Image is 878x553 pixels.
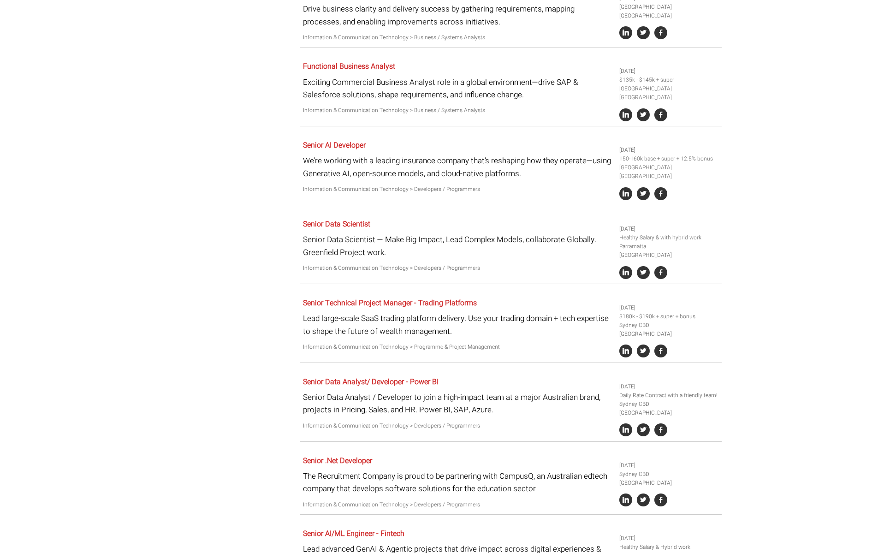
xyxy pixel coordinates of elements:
[619,312,718,321] li: $180k - $190k + super + bonus
[619,3,718,20] li: [GEOGRAPHIC_DATA] [GEOGRAPHIC_DATA]
[303,528,404,539] a: Senior AI/ML Engineer - Fintech
[619,233,718,242] li: Healthy Salary & with hybrid work.
[619,321,718,339] li: Sydney CBD [GEOGRAPHIC_DATA]
[619,382,718,391] li: [DATE]
[303,155,612,179] p: We’re working with a leading insurance company that’s reshaping how they operate—using Generative...
[619,400,718,417] li: Sydney CBD [GEOGRAPHIC_DATA]
[303,500,612,509] p: Information & Communication Technology > Developers / Programmers
[303,343,612,351] p: Information & Communication Technology > Programme & Project Management
[303,391,612,416] p: Senior Data Analyst / Developer to join a high-impact team at a major Australian brand, projects ...
[303,33,612,42] p: Information & Communication Technology > Business / Systems Analysts
[303,312,612,337] p: Lead large-scale SaaS trading platform delivery. Use your trading domain + tech expertise to shap...
[619,242,718,260] li: Parramatta [GEOGRAPHIC_DATA]
[619,146,718,155] li: [DATE]
[619,470,718,488] li: Sydney CBD [GEOGRAPHIC_DATA]
[303,219,370,230] a: Senior Data Scientist
[303,470,612,495] p: The Recruitment Company is proud to be partnering with CampusQ, an Australian edtech company that...
[619,84,718,102] li: [GEOGRAPHIC_DATA] [GEOGRAPHIC_DATA]
[303,297,477,309] a: Senior Technical Project Manager - Trading Platforms
[619,461,718,470] li: [DATE]
[619,76,718,84] li: $135k - $145k + super
[303,376,439,387] a: Senior Data Analyst/ Developer - Power BI
[619,163,718,181] li: [GEOGRAPHIC_DATA] [GEOGRAPHIC_DATA]
[619,225,718,233] li: [DATE]
[303,422,612,430] p: Information & Communication Technology > Developers / Programmers
[303,106,612,115] p: Information & Communication Technology > Business / Systems Analysts
[303,185,612,194] p: Information & Communication Technology > Developers / Programmers
[303,264,612,273] p: Information & Communication Technology > Developers / Programmers
[619,155,718,163] li: 150-160k base + super + 12.5% bonus
[303,455,372,466] a: Senior .Net Developer
[303,61,395,72] a: Functional Business Analyst
[619,67,718,76] li: [DATE]
[619,303,718,312] li: [DATE]
[303,76,612,101] p: Exciting Commercial Business Analyst role in a global environment—drive SAP & Salesforce solution...
[303,3,612,28] p: Drive business clarity and delivery success by gathering requirements, mapping processes, and ena...
[303,140,366,151] a: Senior AI Developer
[619,534,718,543] li: [DATE]
[303,233,612,258] p: Senior Data Scientist — Make Big Impact, Lead Complex Models, collaborate Globally. Greenfield Pr...
[619,391,718,400] li: Daily Rate Contract with a friendly team!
